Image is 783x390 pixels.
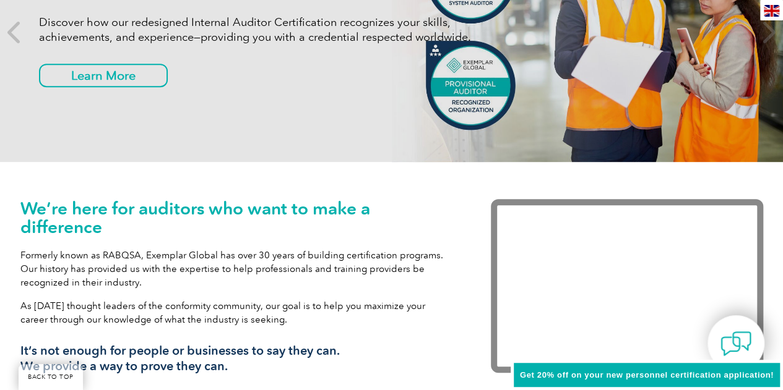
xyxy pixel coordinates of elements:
[19,364,83,390] a: BACK TO TOP
[20,199,454,236] h1: We’re here for auditors who want to make a difference
[20,343,454,374] h3: It’s not enough for people or businesses to say they can. We provide a way to prove they can.
[39,64,168,87] a: Learn More
[20,299,454,326] p: As [DATE] thought leaders of the conformity community, our goal is to help you maximize your care...
[520,370,774,379] span: Get 20% off on your new personnel certification application!
[764,5,779,17] img: en
[39,15,503,45] p: Discover how our redesigned Internal Auditor Certification recognizes your skills, achievements, ...
[491,199,763,373] iframe: Exemplar Global: Working together to make a difference
[20,248,454,289] p: Formerly known as RABQSA, Exemplar Global has over 30 years of building certification programs. O...
[720,328,751,359] img: contact-chat.png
